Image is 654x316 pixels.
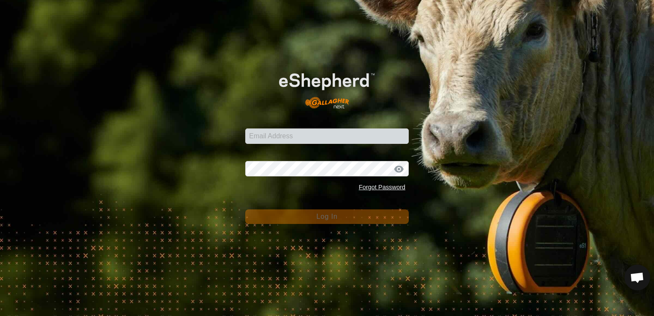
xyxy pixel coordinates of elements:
button: Log In [245,209,409,224]
input: Email Address [245,128,409,144]
img: E-shepherd Logo [262,60,392,115]
a: Forgot Password [359,184,405,191]
span: Log In [316,213,337,220]
div: Open chat [624,265,650,290]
